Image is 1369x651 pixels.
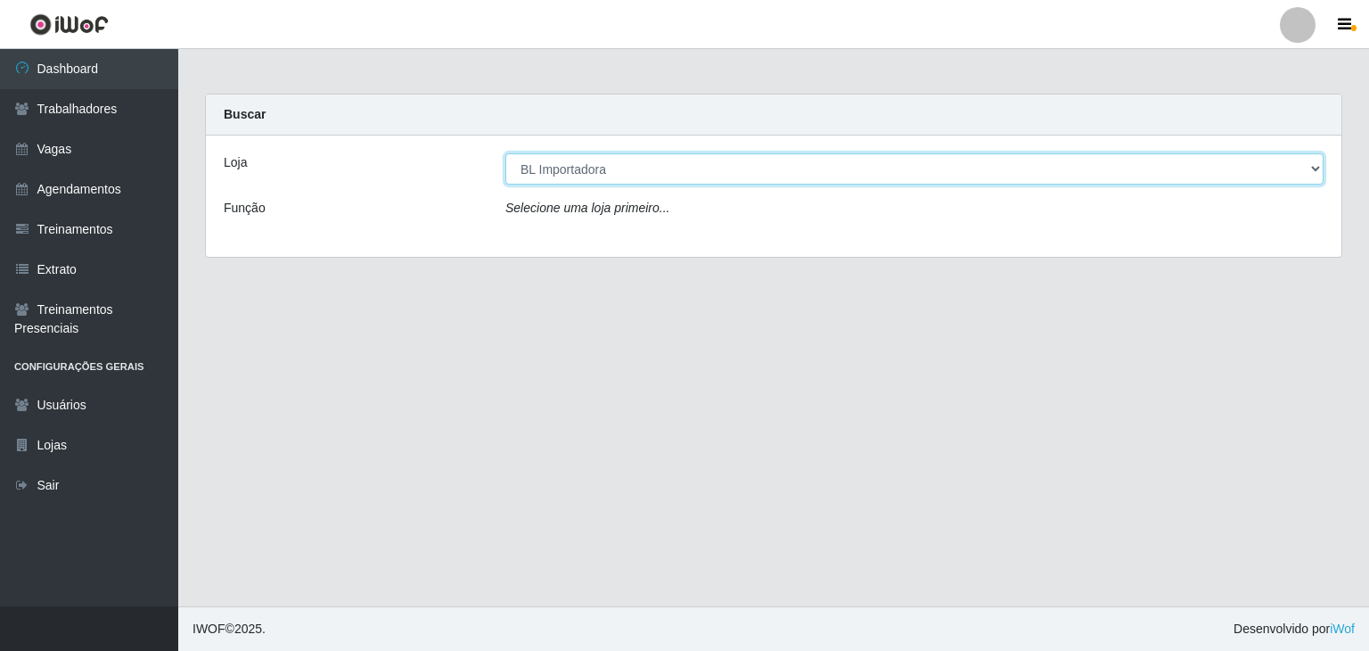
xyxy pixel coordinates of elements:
[224,199,266,218] label: Função
[1234,620,1355,639] span: Desenvolvido por
[29,13,109,36] img: CoreUI Logo
[224,153,247,172] label: Loja
[1330,622,1355,636] a: iWof
[224,107,266,121] strong: Buscar
[505,201,669,215] i: Selecione uma loja primeiro...
[193,622,225,636] span: IWOF
[193,620,266,639] span: © 2025 .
